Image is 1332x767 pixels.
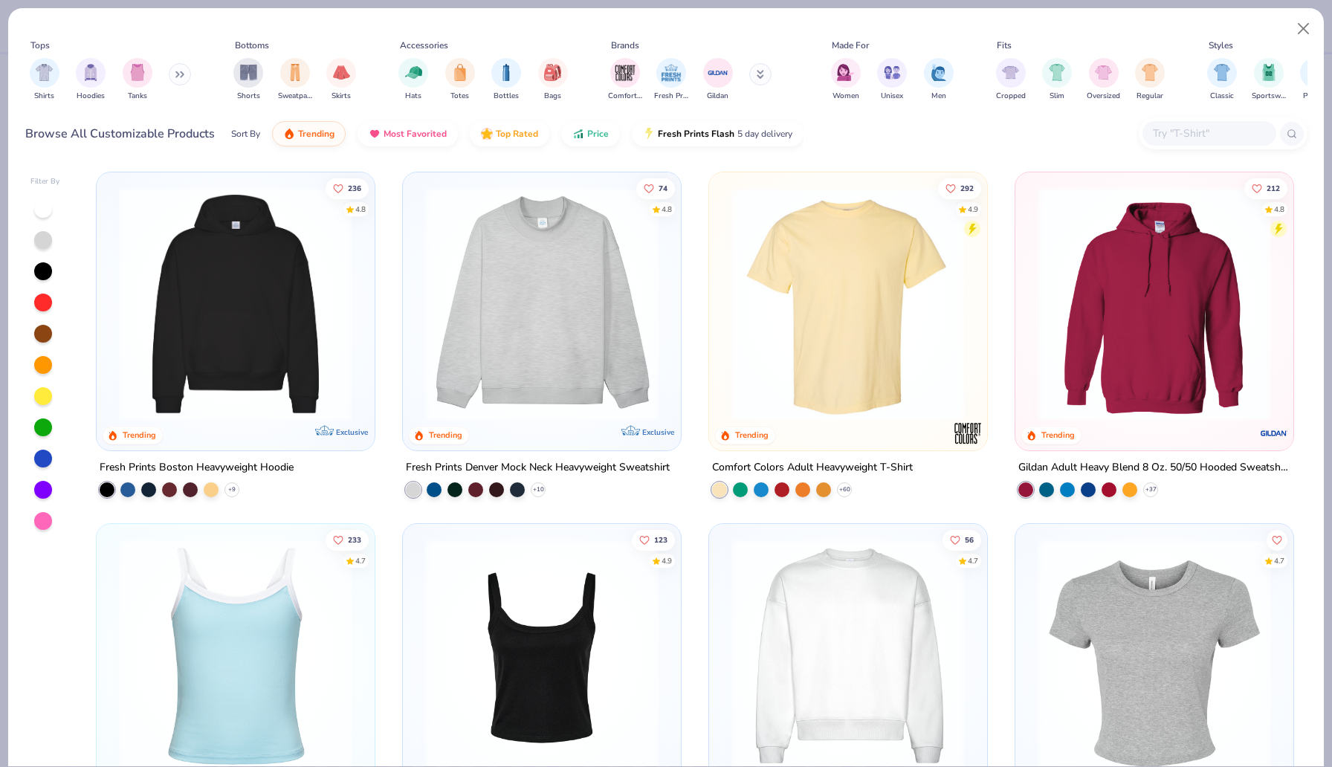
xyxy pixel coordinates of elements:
img: Bags Image [544,64,560,81]
div: filter for Unisex [877,58,907,102]
img: most_fav.gif [369,128,381,140]
div: 4.9 [968,204,978,215]
div: Comfort Colors Adult Heavyweight T-Shirt [712,459,913,477]
div: Fits [997,39,1012,52]
img: trending.gif [283,128,295,140]
button: filter button [538,58,568,102]
img: Men Image [931,64,947,81]
img: Sweatpants Image [287,64,303,81]
img: Totes Image [452,64,468,81]
div: Fresh Prints Boston Heavyweight Hoodie [100,459,294,477]
button: filter button [233,58,263,102]
div: filter for Women [831,58,861,102]
img: Oversized Image [1095,64,1112,81]
span: Preppy [1303,91,1327,102]
img: Fresh Prints Image [660,62,682,84]
img: a90f7c54-8796-4cb2-9d6e-4e9644cfe0fe [666,187,914,421]
span: + 60 [838,485,850,494]
div: Filter By [30,176,60,187]
div: Brands [611,39,639,52]
img: e55d29c3-c55d-459c-bfd9-9b1c499ab3c6 [971,187,1220,421]
span: 56 [965,536,974,543]
img: Bottles Image [498,64,514,81]
button: filter button [1252,58,1286,102]
img: Sportswear Image [1261,64,1277,81]
div: filter for Shorts [233,58,263,102]
img: Tanks Image [129,64,146,81]
span: 292 [960,184,974,192]
div: filter for Comfort Colors [608,58,642,102]
button: filter button [445,58,475,102]
img: Gildan logo [1258,418,1288,448]
div: filter for Totes [445,58,475,102]
div: filter for Slim [1042,58,1072,102]
div: filter for Sportswear [1252,58,1286,102]
img: Shorts Image [240,64,257,81]
img: f5d85501-0dbb-4ee4-b115-c08fa3845d83 [418,187,666,421]
span: Classic [1210,91,1234,102]
div: 4.7 [1274,555,1284,566]
span: Price [587,128,609,140]
div: 4.9 [662,555,672,566]
img: Comfort Colors Image [614,62,636,84]
span: Unisex [881,91,903,102]
div: Fresh Prints Denver Mock Neck Heavyweight Sweatshirt [406,459,670,477]
img: 91acfc32-fd48-4d6b-bdad-a4c1a30ac3fc [111,187,360,421]
span: Skirts [332,91,351,102]
div: 4.7 [968,555,978,566]
button: Trending [272,121,346,146]
div: Browse All Customizable Products [25,125,215,143]
div: filter for Regular [1135,58,1165,102]
button: Like [632,529,675,550]
span: Cropped [996,91,1026,102]
span: Men [931,91,946,102]
button: Like [938,178,981,198]
img: flash.gif [643,128,655,140]
input: Try "T-Shirt" [1151,125,1266,142]
button: filter button [123,58,152,102]
span: Gildan [707,91,728,102]
span: Fresh Prints [654,91,688,102]
div: Made For [832,39,869,52]
span: Women [832,91,859,102]
span: Sweatpants [278,91,312,102]
button: filter button [1135,58,1165,102]
span: Oversized [1087,91,1120,102]
img: 01756b78-01f6-4cc6-8d8a-3c30c1a0c8ac [1030,187,1278,421]
img: Preppy Image [1307,64,1323,81]
img: Slim Image [1049,64,1065,81]
button: filter button [654,58,688,102]
span: Slim [1050,91,1064,102]
img: Women Image [837,64,854,81]
span: + 37 [1145,485,1156,494]
button: filter button [996,58,1026,102]
div: Accessories [400,39,448,52]
button: Fresh Prints Flash5 day delivery [632,121,804,146]
span: Hats [405,91,421,102]
span: Bottles [494,91,519,102]
div: Sort By [231,127,260,140]
button: filter button [608,58,642,102]
button: filter button [831,58,861,102]
button: filter button [877,58,907,102]
div: 4.8 [662,204,672,215]
button: Like [1267,529,1287,550]
span: Exclusive [336,427,368,437]
span: 74 [659,184,667,192]
button: Price [561,121,620,146]
button: Top Rated [470,121,549,146]
span: 233 [349,536,362,543]
div: Tops [30,39,50,52]
img: 029b8af0-80e6-406f-9fdc-fdf898547912 [724,187,972,421]
img: Comfort Colors logo [953,418,983,448]
div: Bottoms [235,39,269,52]
div: filter for Tanks [123,58,152,102]
span: 123 [654,536,667,543]
img: Hats Image [405,64,422,81]
span: Top Rated [496,128,538,140]
button: filter button [491,58,521,102]
img: TopRated.gif [481,128,493,140]
button: filter button [326,58,356,102]
div: filter for Classic [1207,58,1237,102]
div: filter for Preppy [1300,58,1330,102]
